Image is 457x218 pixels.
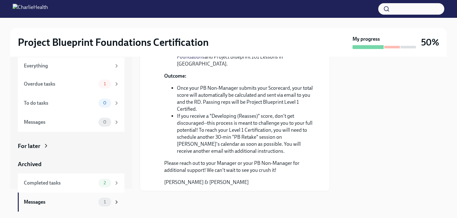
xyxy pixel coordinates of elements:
[24,119,96,126] div: Messages
[177,113,314,155] li: If you receive a "Developing (Reasses)" score, don't get discouraged--this process is meant to ch...
[18,94,124,113] a: To do tasks0
[177,47,295,60] a: Project Blueprint Foundations
[18,193,124,212] a: Messages1
[24,81,96,88] div: Overdue tasks
[13,4,48,14] img: CharlieHealth
[24,179,96,186] div: Completed tasks
[24,199,96,206] div: Messages
[18,142,40,150] div: For later
[164,179,314,186] p: [PERSON_NAME] & [PERSON_NAME]
[164,160,314,174] p: Please reach out to your Manager or your PB Non-Manager for additional support! We can't wait to ...
[18,173,124,193] a: Completed tasks2
[24,62,111,69] div: Everything
[353,36,380,43] strong: My progress
[18,36,209,49] h2: Project Blueprint Foundations Certification
[99,120,110,124] span: 0
[18,57,124,74] a: Everything
[18,142,124,150] a: For later
[100,180,110,185] span: 2
[18,113,124,132] a: Messages0
[177,85,314,113] li: Once your PB Non-Manager submits your Scorecard, your total score will automatically be calculate...
[24,100,96,107] div: To do tasks
[421,37,439,48] h3: 50%
[100,81,110,86] span: 1
[100,200,110,204] span: 1
[99,101,110,105] span: 0
[18,160,124,168] a: Archived
[18,74,124,94] a: Overdue tasks1
[164,73,186,79] strong: Outcome:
